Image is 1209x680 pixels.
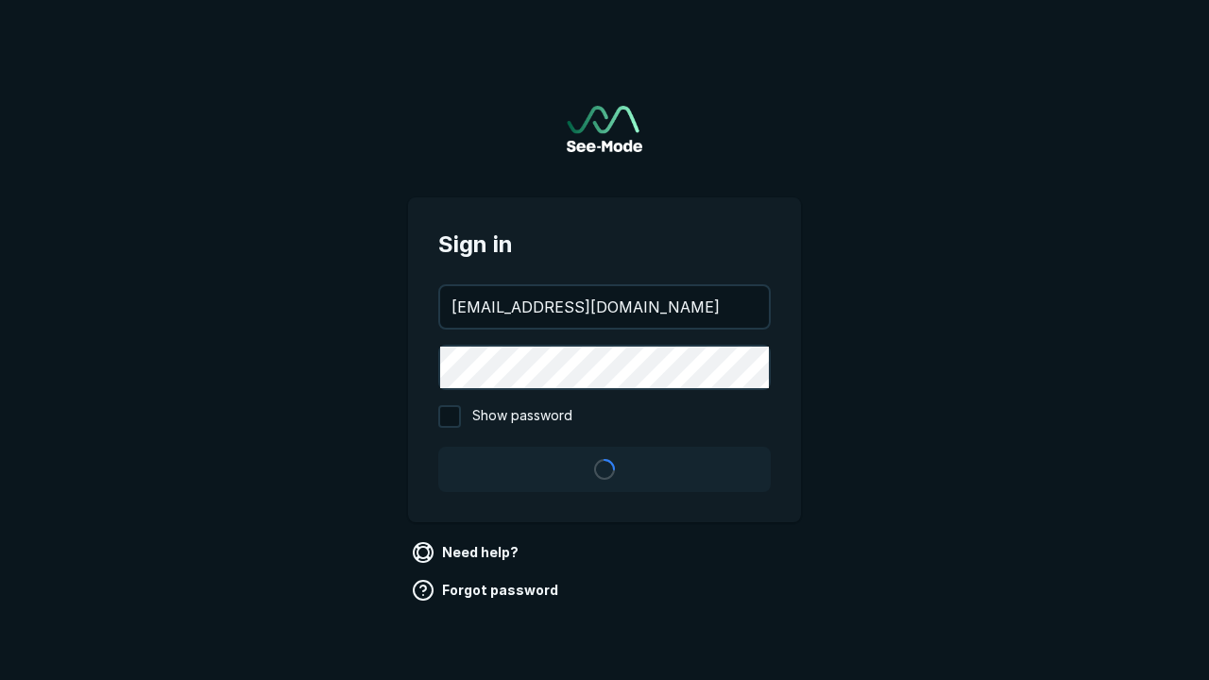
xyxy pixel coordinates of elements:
img: See-Mode Logo [567,106,642,152]
a: Forgot password [408,575,566,605]
span: Sign in [438,228,771,262]
a: Go to sign in [567,106,642,152]
span: Show password [472,405,572,428]
input: your@email.com [440,286,769,328]
a: Need help? [408,537,526,568]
